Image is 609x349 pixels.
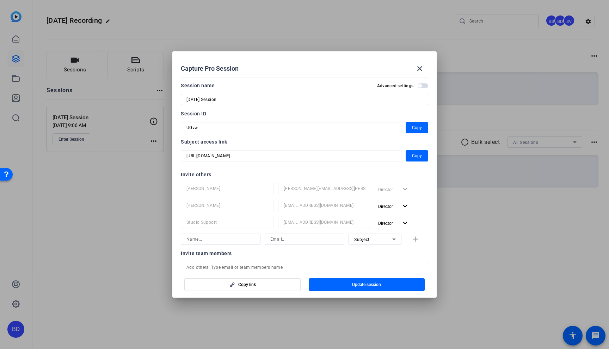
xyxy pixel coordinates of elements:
[238,282,256,287] span: Copy link
[186,263,423,272] input: Add others: Type email or team members name
[401,219,410,228] mat-icon: expand_more
[181,60,428,77] div: Capture Pro Session
[186,152,396,160] input: Session OTP
[186,123,396,132] input: Session OTP
[375,217,412,229] button: Director
[186,218,268,227] input: Name...
[186,184,268,193] input: Name...
[378,221,393,226] span: Director
[412,152,422,160] span: Copy
[186,201,268,210] input: Name...
[354,237,370,242] span: Subject
[284,218,365,227] input: Email...
[186,235,255,243] input: Name...
[412,123,422,132] span: Copy
[284,184,365,193] input: Email...
[181,249,428,258] div: Invite team members
[270,235,339,243] input: Email...
[406,122,428,133] button: Copy
[309,278,425,291] button: Update session
[352,282,381,287] span: Update session
[378,204,393,209] span: Director
[377,83,413,89] h2: Advanced settings
[181,109,428,118] div: Session ID
[416,64,424,73] mat-icon: close
[406,150,428,161] button: Copy
[401,202,410,211] mat-icon: expand_more
[186,95,423,104] input: Enter Session Name
[184,278,301,291] button: Copy link
[181,170,428,179] div: Invite others
[181,81,215,90] div: Session name
[284,201,365,210] input: Email...
[181,138,428,146] div: Subject access link
[375,200,412,212] button: Director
